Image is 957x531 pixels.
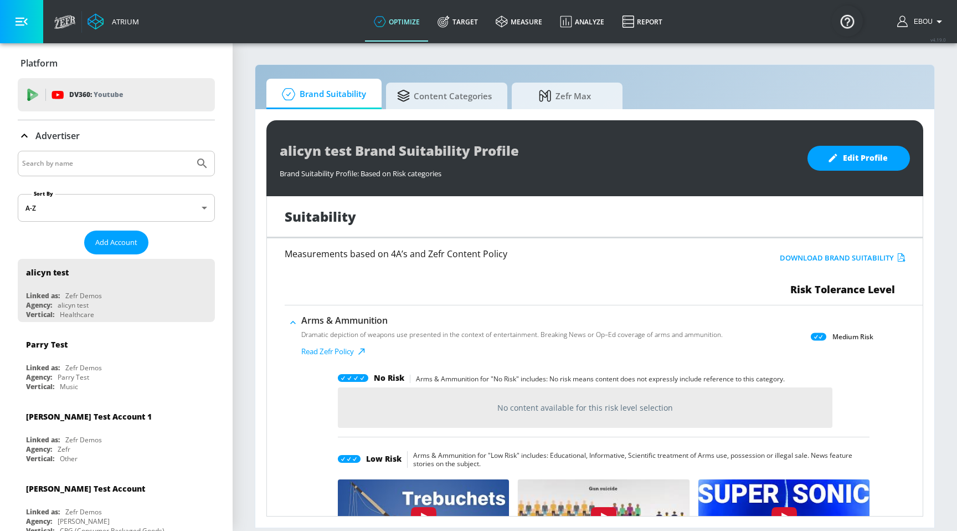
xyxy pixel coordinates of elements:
[832,6,863,37] button: Open Resource Center
[26,507,60,517] div: Linked as:
[26,267,69,278] div: alicyn test
[551,2,613,42] a: Analyze
[830,151,888,165] span: Edit Profile
[18,120,215,151] div: Advertiser
[26,291,60,300] div: Linked as:
[35,130,80,142] p: Advertiser
[26,517,52,526] div: Agency:
[301,330,723,340] p: Dramatic depiction of weapons use presented in the context of entertainment. Breaking News or Op–...
[18,403,215,466] div: [PERSON_NAME] Test Account 1Linked as:Zefr DemosAgency:ZefrVertical:Other
[32,190,55,197] label: Sort By
[277,81,366,108] span: Brand Suitability
[18,194,215,222] div: A-Z
[26,300,52,310] div: Agency:
[407,451,869,468] p: Arms & Ammunition for "Low Risk" includes: Educational, Informative, Scientific treatment of Arms...
[88,13,139,30] a: Atrium
[301,314,723,326] h6: Arms & Ammunition
[909,18,933,25] span: login as: ebou.njie@zefr.com
[20,57,58,69] p: Platform
[18,259,215,322] div: alicyn testLinked as:Zefr DemosAgency:alicyn testVertical:Healthcare
[69,89,123,101] p: DV360:
[429,2,487,42] a: Target
[26,435,60,445] div: Linked as:
[18,78,215,111] div: DV360: Youtube
[790,283,895,296] span: Risk Tolerance Level
[18,48,215,79] div: Platform
[301,346,723,356] a: Read Zefr Policy
[95,236,137,249] span: Add Account
[22,156,190,171] input: Search by name
[26,363,60,372] div: Linked as:
[26,445,52,454] div: Agency:
[58,300,89,310] div: alicyn test
[285,249,710,258] h6: Measurements based on 4A’s and Zefr Content Policy
[26,382,54,391] div: Vertical:
[930,37,946,43] span: v 4.19.0
[777,249,908,267] button: Download Brand Suitability
[60,382,78,391] div: Music
[26,483,145,494] div: [PERSON_NAME] Test Account
[410,375,785,383] p: Arms & Ammunition for "No Risk" includes: No risk means content does not expressly include refere...
[18,331,215,394] div: Parry TestLinked as:Zefr DemosAgency:Parry TestVertical:Music
[65,435,102,445] div: Zefr Demos
[832,331,873,343] p: Medium Risk
[65,363,102,372] div: Zefr Demos
[65,507,102,517] div: Zefr Demos
[280,163,796,178] div: Brand Suitability Profile: Based on Risk categories
[897,15,946,28] button: Ebou
[65,291,102,300] div: Zefr Demos
[26,372,52,382] div: Agency:
[26,310,54,319] div: Vertical:
[94,89,123,100] p: Youtube
[26,411,152,422] div: [PERSON_NAME] Test Account 1
[301,314,723,356] div: Arms & AmmunitionDramatic depiction of weapons use presented in the context of entertainment. Bre...
[60,454,78,463] div: Other
[397,83,492,109] span: Content Categories
[58,372,89,382] div: Parry Test
[497,402,673,413] p: No content available for this risk level selection
[487,2,551,42] a: measure
[107,17,139,27] div: Atrium
[365,2,429,42] a: optimize
[84,231,148,254] button: Add Account
[58,445,70,454] div: Zefr
[58,517,110,526] div: [PERSON_NAME]
[60,310,94,319] div: Healthcare
[807,146,910,171] button: Edit Profile
[285,207,356,226] h1: Suitability
[523,83,607,109] span: Zefr Max
[26,339,68,350] div: Parry Test
[374,372,404,385] h6: No Risk
[613,2,671,42] a: Report
[366,453,402,466] h6: Low Risk
[26,454,54,463] div: Vertical:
